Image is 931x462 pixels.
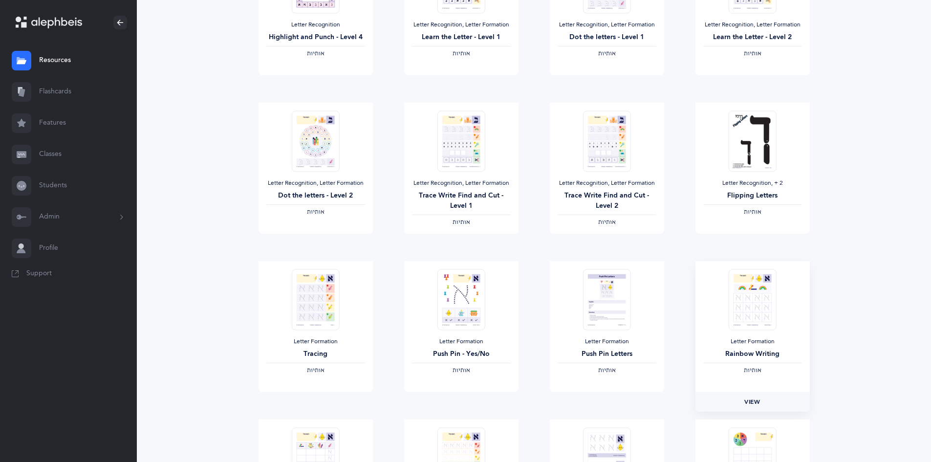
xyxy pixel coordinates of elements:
div: Tracing [266,349,365,359]
div: Push Pin Letters [558,349,656,359]
span: ‫אותיות‬ [307,50,325,57]
div: Letter Formation [558,338,656,346]
div: Dot the letters - Level 2 [266,191,365,201]
img: Rainbow_writing_thumbnail_1579221433.png [728,269,776,330]
div: Letter Recognition, Letter Formation [558,21,656,29]
img: Push_pin_Yes_No_thumbnail_1578859029.png [437,269,485,330]
div: Rainbow Writing [703,349,802,359]
span: ‫אותיות‬ [598,367,616,374]
div: Letter Recognition, Letter Formation [412,179,511,187]
span: ‫אותיות‬ [598,219,616,225]
div: Letter Formation [266,338,365,346]
div: Letter Formation [412,338,511,346]
span: ‫אותיות‬ [598,50,616,57]
div: Learn the Letter - Level 1 [412,32,511,43]
a: View [695,392,810,412]
img: Push_pin_letters_thumbnail_1589489220.png [583,269,630,330]
img: Trace_Write_Find_and_Cut-L2.pdf_thumbnail_1587419757.png [583,110,630,172]
img: Flipping_Letters_thumbnail_1704143166.png [728,110,776,172]
div: Letter Formation [703,338,802,346]
span: View [744,397,760,406]
div: Letter Recognition, Letter Formation [703,21,802,29]
span: Support [26,269,52,279]
span: ‫אותיות‬ [453,50,470,57]
div: Dot the letters - Level 1 [558,32,656,43]
div: Flipping Letters [703,191,802,201]
div: Letter Recognition‪, + 2‬ [703,179,802,187]
img: Tracing_thumbnail_1579053235.png [291,269,339,330]
div: Learn the Letter - Level 2 [703,32,802,43]
div: Letter Recognition, Letter Formation [412,21,511,29]
div: Letter Recognition, Letter Formation [558,179,656,187]
span: ‫אותיות‬ [453,367,470,374]
div: Highlight and Punch - Level 4 [266,32,365,43]
span: ‫אותיות‬ [744,50,761,57]
div: Letter Recognition, Letter Formation [266,179,365,187]
span: ‫אותיות‬ [307,367,325,374]
img: Dot_the_letters-L2.pdf_thumbnail_1587419470.png [291,110,339,172]
span: ‫אותיות‬ [453,219,470,225]
span: ‫אותיות‬ [744,208,761,215]
img: Trace_Write_Find_and_Cut-L1.pdf_thumbnail_1587419750.png [437,110,485,172]
span: ‫אותיות‬ [744,367,761,374]
div: Trace Write Find and Cut - Level 2 [558,191,656,211]
div: Push Pin - Yes/No [412,349,511,359]
div: Trace Write Find and Cut - Level 1 [412,191,511,211]
span: ‫אותיות‬ [307,208,325,215]
div: Letter Recognition [266,21,365,29]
